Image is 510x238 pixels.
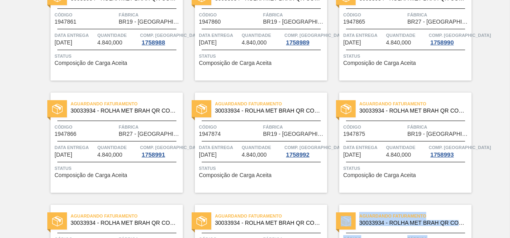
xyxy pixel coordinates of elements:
[407,123,470,131] span: Fábrica
[386,152,411,158] span: 4.840,000
[140,31,202,39] span: Comp. Carga
[140,39,166,46] div: 1758988
[386,31,427,39] span: Quantidade
[119,123,181,131] span: Fábrica
[343,131,365,137] span: 1947875
[343,143,384,151] span: Data entrega
[97,40,122,46] span: 4.840,000
[196,104,207,114] img: status
[284,31,346,39] span: Comp. Carga
[359,100,472,108] span: Aguardando Faturamento
[199,143,240,151] span: Data entrega
[52,216,63,226] img: status
[55,52,181,60] span: Status
[55,131,77,137] span: 1947866
[284,151,311,158] div: 1758992
[215,108,321,114] span: 30033934 - ROLHA MET BRAH QR CODE 021CX105
[199,11,261,19] span: Código
[284,39,311,46] div: 1758989
[242,152,267,158] span: 4.840,000
[183,93,327,193] a: statusAguardando Faturamento30033934 - ROLHA MET BRAH QR CODE 021CX105Código1947874FábricaBR19 - ...
[71,108,176,114] span: 30033934 - ROLHA MET BRAH QR CODE 021CX105
[55,60,127,66] span: Composição de Carga Aceita
[263,123,325,131] span: Fábrica
[140,143,181,158] a: Comp. [GEOGRAPHIC_DATA]1758991
[263,131,325,137] span: BR19 - Nova Rio
[119,11,181,19] span: Fábrica
[429,31,491,39] span: Comp. Carga
[386,40,411,46] span: 4.840,000
[327,93,472,193] a: statusAguardando Faturamento30033934 - ROLHA MET BRAH QR CODE 021CX105Código1947875FábricaBR19 - ...
[55,172,127,178] span: Composição de Carga Aceita
[343,60,416,66] span: Composição de Carga Aceita
[140,151,166,158] div: 1758991
[199,40,217,46] span: 03/11/2025
[71,100,183,108] span: Aguardando Faturamento
[429,143,491,151] span: Comp. Carga
[359,108,465,114] span: 30033934 - ROLHA MET BRAH QR CODE 021CX105
[55,11,117,19] span: Código
[343,31,384,39] span: Data entrega
[343,40,361,46] span: 10/11/2025
[199,60,271,66] span: Composição de Carga Aceita
[199,52,325,60] span: Status
[359,212,472,220] span: Aguardando Faturamento
[199,131,221,137] span: 1947874
[196,216,207,226] img: status
[199,164,325,172] span: Status
[343,164,470,172] span: Status
[119,19,181,25] span: BR19 - Nova Rio
[199,31,240,39] span: Data entrega
[55,31,95,39] span: Data entrega
[284,31,325,46] a: Comp. [GEOGRAPHIC_DATA]1758989
[215,212,327,220] span: Aguardando Faturamento
[38,93,183,193] a: statusAguardando Faturamento30033934 - ROLHA MET BRAH QR CODE 021CX105Código1947866FábricaBR27 - ...
[199,152,217,158] span: 17/11/2025
[359,220,465,226] span: 30033934 - ROLHA MET BRAH QR CODE 021CX105
[407,131,470,137] span: BR19 - Nova Rio
[242,40,267,46] span: 4.840,000
[55,143,95,151] span: Data entrega
[407,11,470,19] span: Fábrica
[263,19,325,25] span: BR19 - Nova Rio
[284,143,325,158] a: Comp. [GEOGRAPHIC_DATA]1758992
[55,152,72,158] span: 10/11/2025
[429,143,470,158] a: Comp. [GEOGRAPHIC_DATA]1758993
[343,11,405,19] span: Código
[55,40,72,46] span: 03/11/2025
[52,104,63,114] img: status
[71,212,183,220] span: Aguardando Faturamento
[199,172,271,178] span: Composição de Carga Aceita
[140,31,181,46] a: Comp. [GEOGRAPHIC_DATA]1758988
[55,123,117,131] span: Código
[199,123,261,131] span: Código
[242,31,283,39] span: Quantidade
[343,19,365,25] span: 1947865
[215,100,327,108] span: Aguardando Faturamento
[407,19,470,25] span: BR27 - Nova Minas
[429,31,470,46] a: Comp. [GEOGRAPHIC_DATA]1758990
[55,19,77,25] span: 1947861
[343,172,416,178] span: Composição de Carga Aceita
[263,11,325,19] span: Fábrica
[242,143,283,151] span: Quantidade
[140,143,202,151] span: Comp. Carga
[71,220,176,226] span: 30033934 - ROLHA MET BRAH QR CODE 021CX105
[343,123,405,131] span: Código
[284,143,346,151] span: Comp. Carga
[97,31,138,39] span: Quantidade
[55,164,181,172] span: Status
[215,220,321,226] span: 30033934 - ROLHA MET BRAH QR CODE 021CX105
[341,216,351,226] img: status
[119,131,181,137] span: BR27 - Nova Minas
[429,39,455,46] div: 1758990
[386,143,427,151] span: Quantidade
[429,151,455,158] div: 1758993
[341,104,351,114] img: status
[199,19,221,25] span: 1947860
[343,52,470,60] span: Status
[97,152,122,158] span: 4.840,000
[343,152,361,158] span: 17/11/2025
[97,143,138,151] span: Quantidade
